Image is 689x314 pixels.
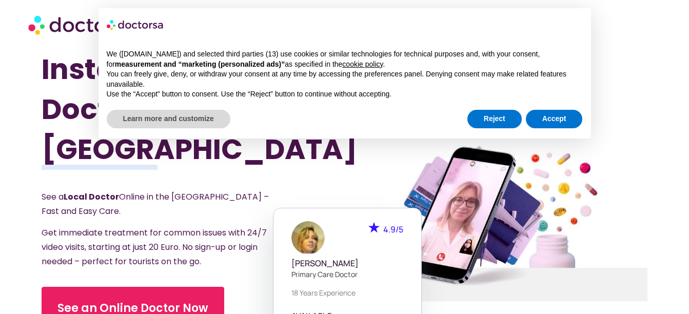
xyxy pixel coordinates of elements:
h5: [PERSON_NAME] [291,259,403,268]
p: You can freely give, deny, or withdraw your consent at any time by accessing the preferences pane... [107,69,583,89]
p: Primary care doctor [291,269,403,280]
strong: measurement and “marketing (personalized ads)” [115,60,285,68]
button: Reject [467,110,522,128]
strong: Local Doctor [64,191,119,203]
p: 18 years experience [291,287,403,298]
h1: Instant Online Doctors in the [GEOGRAPHIC_DATA] [42,49,299,169]
span: 4.9/5 [383,224,403,235]
a: cookie policy [342,60,383,68]
p: Use the “Accept” button to consent. Use the “Reject” button to continue without accepting. [107,89,583,100]
button: Accept [526,110,583,128]
img: logo [107,16,164,33]
p: We ([DOMAIN_NAME]) and selected third parties (13) use cookies or similar technologies for techni... [107,49,583,69]
button: Learn more and customize [107,110,230,128]
span: See a Online in the [GEOGRAPHIC_DATA] – Fast and Easy Care. [42,191,269,217]
span: Get immediate treatment for common issues with 24/7 video visits, starting at just 20 Euro. No si... [42,227,267,267]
